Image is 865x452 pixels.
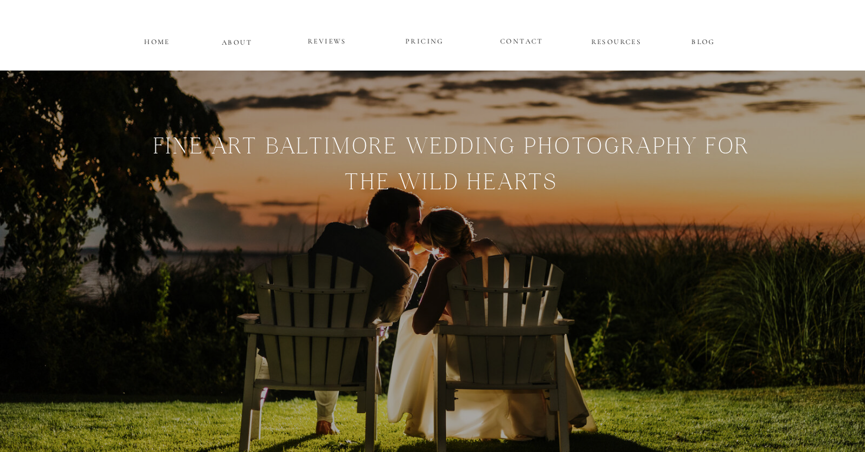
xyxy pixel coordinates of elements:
[222,36,252,46] a: ABOUT
[390,35,460,49] a: PRICING
[677,35,730,45] a: BLOG
[292,35,362,49] a: REVIEWS
[590,35,643,45] a: RESOURCES
[500,35,543,45] a: CONTACT
[142,35,172,45] a: HOME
